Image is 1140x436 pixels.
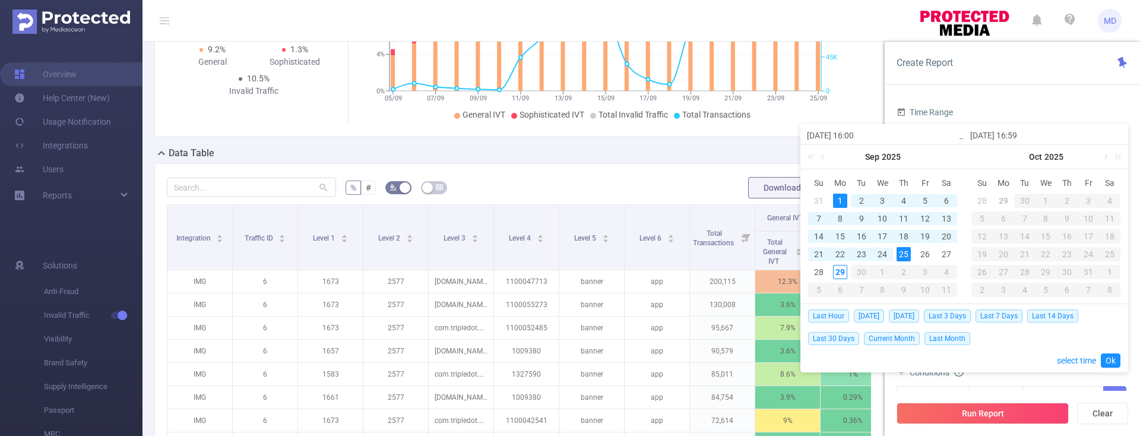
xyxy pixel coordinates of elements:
tspan: 07/09 [427,94,444,102]
div: Sophisticated [254,56,337,68]
a: 2025 [881,145,902,169]
tspan: 17/09 [639,94,657,102]
td: October 16, 2025 [1056,228,1078,245]
td: October 18, 2025 [1099,228,1120,245]
td: September 22, 2025 [829,245,851,263]
td: November 1, 2025 [1099,263,1120,281]
a: Overview [14,62,77,86]
p: IMG [167,270,232,293]
div: 4 [1099,194,1120,208]
div: 16 [854,229,869,244]
span: Traffic ID [245,234,275,242]
td: September 30, 2025 [1014,192,1035,210]
td: October 30, 2025 [1056,263,1078,281]
a: Oct [1028,145,1043,169]
p: app [625,270,689,293]
span: Tu [851,178,872,188]
div: 11 [897,211,911,226]
div: 30 [1014,194,1035,208]
a: Help Center (New) [14,86,110,110]
div: Contains [974,387,1012,406]
div: 15 [833,229,847,244]
td: September 19, 2025 [914,228,936,245]
div: 4 [936,265,957,279]
span: Invalid Traffic [44,304,142,327]
span: Level 4 [509,234,533,242]
div: Sort [471,233,479,240]
td: September 13, 2025 [936,210,957,228]
div: 3 [1078,194,1099,208]
div: 27 [993,265,1014,279]
div: 11 [1099,211,1120,226]
td: September 26, 2025 [914,245,936,263]
div: 29 [1035,265,1057,279]
td: October 6, 2025 [829,281,851,299]
td: September 9, 2025 [851,210,872,228]
td: October 4, 2025 [936,263,957,281]
div: 5 [808,283,829,297]
span: Fr [914,178,936,188]
span: Create Report [897,57,953,68]
th: Fri [1078,174,1099,192]
div: 30 [851,265,872,279]
div: 21 [812,247,826,261]
th: Thu [1056,174,1078,192]
tspan: 23/09 [767,94,784,102]
div: 23 [854,247,869,261]
tspan: 13/09 [554,94,571,102]
p: 200,115 [690,270,755,293]
div: Sort [406,233,413,240]
div: 10 [875,211,889,226]
span: Total Transactions [682,110,750,119]
div: 9 [1056,211,1078,226]
div: 31 [1078,265,1099,279]
div: 19 [918,229,932,244]
span: Sa [1099,178,1120,188]
td: September 29, 2025 [829,263,851,281]
i: icon: caret-down [471,238,478,241]
div: 12 [971,229,993,244]
td: October 8, 2025 [872,281,894,299]
span: Passport [44,399,142,422]
tspan: 21/09 [724,94,742,102]
a: Sep [864,145,881,169]
th: Sat [1099,174,1120,192]
i: icon: bg-colors [389,184,397,191]
p: 2577 [363,270,428,293]
div: Integration [903,387,946,406]
span: Tu [1014,178,1035,188]
span: # [366,183,371,192]
td: October 9, 2025 [893,281,914,299]
td: October 21, 2025 [1014,245,1035,263]
td: October 7, 2025 [1014,210,1035,228]
a: Ok [1101,353,1120,368]
td: September 1, 2025 [829,192,851,210]
td: November 2, 2025 [971,281,993,299]
span: We [1035,178,1057,188]
i: icon: caret-up [602,233,609,236]
td: August 31, 2025 [808,192,829,210]
td: September 25, 2025 [893,245,914,263]
div: 3 [875,194,889,208]
td: September 27, 2025 [936,245,957,263]
td: October 23, 2025 [1056,245,1078,263]
td: September 10, 2025 [872,210,894,228]
div: 18 [1099,229,1120,244]
td: September 30, 2025 [851,263,872,281]
td: October 12, 2025 [971,228,993,245]
td: September 3, 2025 [872,192,894,210]
td: October 2, 2025 [893,263,914,281]
i: icon: caret-down [341,238,347,241]
td: September 12, 2025 [914,210,936,228]
div: 1 [1099,265,1120,279]
div: 16 [1056,229,1078,244]
span: Level 1 [313,234,337,242]
button: Clear [1077,403,1128,424]
div: 12 [918,211,932,226]
div: 7 [1014,211,1035,226]
div: Sort [667,233,674,240]
th: Wed [1035,174,1057,192]
td: October 22, 2025 [1035,245,1057,263]
div: 29 [833,265,847,279]
td: October 27, 2025 [993,263,1014,281]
